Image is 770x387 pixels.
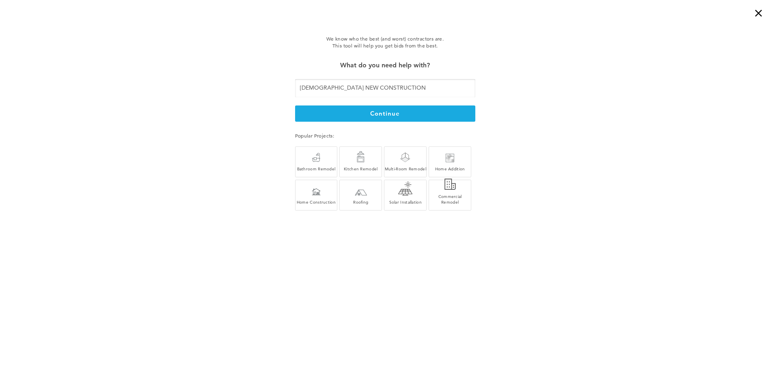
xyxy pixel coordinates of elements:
[429,193,471,205] div: Commercial Remodel
[255,35,516,49] div: We know who the best (and worst) contractors are. This tool will help you get bids from the best.
[295,105,475,122] button: continue
[340,166,382,172] div: Kitchen Remodel
[295,199,337,205] div: Home Construction
[384,199,426,205] div: Solar Installation
[295,79,475,97] input: ex. remodel, custom home, etc.
[295,131,475,140] div: Popular Projects:
[295,60,475,71] div: What do you need help with?
[429,166,471,172] div: Home Addition
[384,166,426,172] div: Multi-Room Remodel
[295,166,337,172] div: Bathroom Remodel
[340,199,382,205] div: Roofing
